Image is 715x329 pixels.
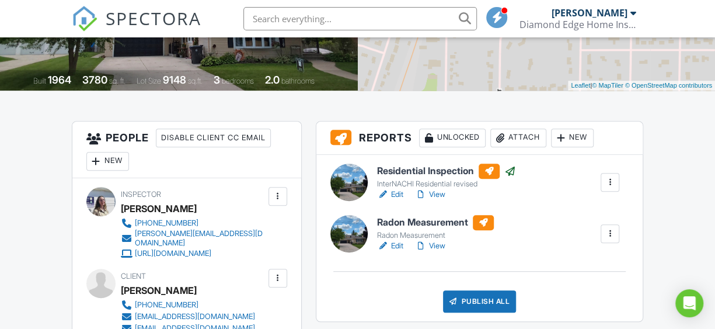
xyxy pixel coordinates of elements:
div: Unlocked [419,129,486,147]
a: Radon Measurement Radon Measurement [377,215,494,241]
img: The Best Home Inspection Software - Spectora [72,6,97,32]
input: Search everything... [243,7,477,30]
div: New [86,152,129,171]
a: Edit [377,189,403,200]
div: [PERSON_NAME] [121,200,197,217]
div: 2.0 [265,74,280,86]
div: New [551,129,594,147]
a: © MapTiler [592,82,623,89]
div: 3780 [82,74,107,86]
span: Lot Size [137,77,161,85]
a: Residential Inspection InterNACHI Residential revised [377,164,516,189]
a: View [415,240,445,252]
div: 3 [214,74,220,86]
div: Publish All [443,290,516,313]
div: [PERSON_NAME] [121,282,197,299]
a: [PHONE_NUMBER] [121,217,266,229]
a: [PHONE_NUMBER] [121,299,255,311]
div: InterNACHI Residential revised [377,179,516,189]
h3: Reports [316,122,643,155]
div: [EMAIL_ADDRESS][DOMAIN_NAME] [135,312,255,321]
a: Edit [377,240,403,252]
span: sq.ft. [188,77,203,85]
a: Leaflet [571,82,590,89]
a: [PERSON_NAME][EMAIL_ADDRESS][DOMAIN_NAME] [121,229,266,248]
a: View [415,189,445,200]
span: SPECTORA [106,6,201,30]
div: [PHONE_NUMBER] [135,219,198,228]
span: bathrooms [281,77,315,85]
a: SPECTORA [72,16,201,40]
div: Attach [490,129,546,147]
a: [URL][DOMAIN_NAME] [121,248,266,259]
div: [PHONE_NUMBER] [135,300,198,310]
div: 1964 [48,74,71,86]
span: bedrooms [222,77,254,85]
div: [PERSON_NAME][EMAIL_ADDRESS][DOMAIN_NAME] [135,229,266,248]
div: 9148 [163,74,186,86]
div: [PERSON_NAME] [552,7,627,19]
h3: People [72,122,301,178]
div: Open Intercom Messenger [675,289,703,317]
div: Diamond Edge Home Inspections, LLC [519,19,636,30]
div: Radon Measurement [377,231,494,240]
div: [URL][DOMAIN_NAME] [135,249,211,258]
span: sq. ft. [109,77,125,85]
div: | [568,81,715,91]
span: Built [33,77,46,85]
h6: Radon Measurement [377,215,494,230]
span: Client [121,272,146,280]
span: Inspector [121,190,161,199]
h6: Residential Inspection [377,164,516,179]
a: © OpenStreetMap contributors [625,82,712,89]
div: Disable Client CC Email [156,129,271,147]
a: [EMAIL_ADDRESS][DOMAIN_NAME] [121,311,255,323]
